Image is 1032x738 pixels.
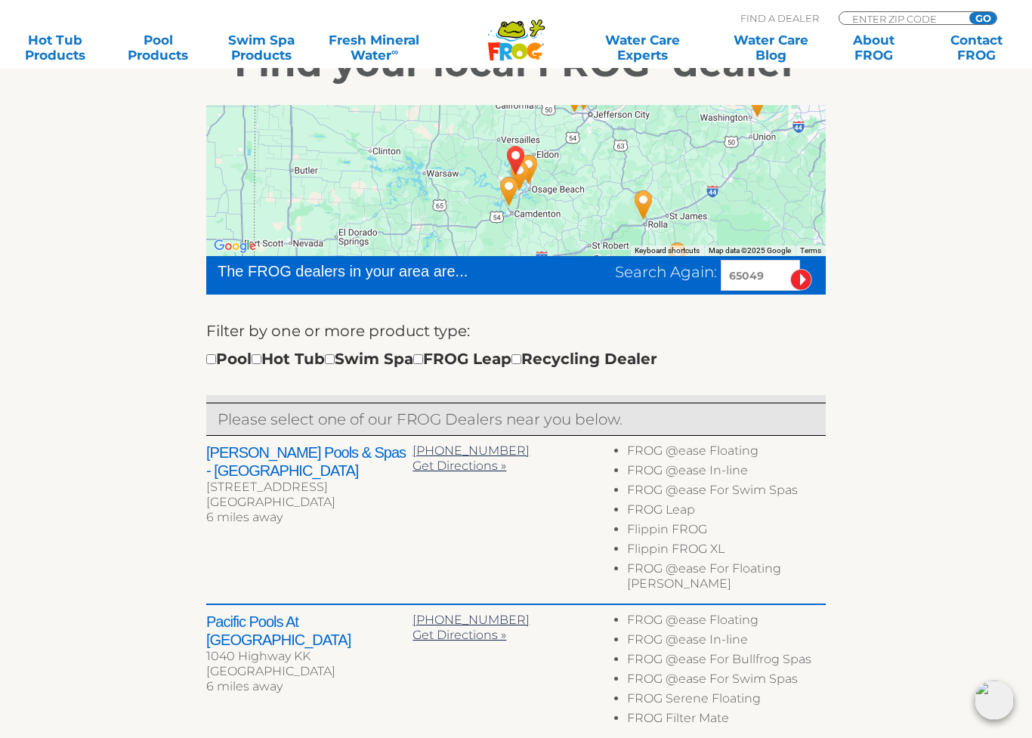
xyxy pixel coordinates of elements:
a: Water CareExperts [577,32,707,63]
button: Keyboard shortcuts [635,245,700,256]
li: FROG @ease For Swim Spas [627,672,826,691]
input: Submit [790,269,812,291]
a: [PHONE_NUMBER] [412,613,530,627]
a: AboutFROG [834,32,914,63]
li: FROG @ease For Swim Spas [627,483,826,502]
div: Hometown Pool & Spa - 74 miles away. [654,230,701,283]
li: FROG Leap [627,502,826,522]
div: 1040 Highway KK [206,649,412,664]
a: PoolProducts [118,32,198,63]
li: Flippin FROG XL [627,542,826,561]
sup: ∞ [391,46,398,57]
li: FROG @ease In-line [627,632,826,652]
li: FROG @ease Floating [627,613,826,632]
li: FROG @ease Floating [627,443,826,463]
label: Filter by one or more product type: [206,319,470,343]
li: FROG Serene Floating [627,691,826,711]
img: Google [210,236,260,256]
input: Zip Code Form [851,12,953,25]
span: Search Again: [615,263,717,281]
li: FROG Filter Mate [627,711,826,730]
div: FOUR SEASONS, MO 65049 [493,134,539,187]
li: FROG @ease For Floating [PERSON_NAME] [627,561,826,596]
a: Hot TubProducts [15,32,95,63]
div: [GEOGRAPHIC_DATA] [206,664,412,679]
h2: [PERSON_NAME] Pools & Spas - [GEOGRAPHIC_DATA] [206,443,412,480]
a: Terms (opens in new tab) [800,246,821,255]
h2: Pacific Pools At [GEOGRAPHIC_DATA] [206,613,412,649]
img: openIcon [975,681,1014,720]
li: FROG @ease For Bullfrog Spas [627,652,826,672]
a: [PHONE_NUMBER] [412,443,530,458]
div: Missouri Furniture - Camdenton - 13 miles away. [486,165,533,218]
a: Water CareBlog [731,32,811,63]
div: Vaughan Pools & Spas - Rolla - 53 miles away. [620,178,667,231]
a: Open this area in Google Maps (opens a new window) [210,236,260,256]
p: Please select one of our FROG Dealers near you below. [218,407,814,431]
a: ContactFROG [937,32,1017,63]
a: Get Directions » [412,628,506,642]
p: Find A Dealer [740,11,819,25]
li: Flippin FROG [627,522,826,542]
span: Map data ©2025 Google [709,246,791,255]
span: 6 miles away [206,510,283,524]
div: [STREET_ADDRESS] [206,480,412,495]
input: GO [969,12,996,24]
div: The FROG dealers in your area are... [218,260,522,283]
span: 6 miles away [206,679,283,693]
div: Pool Hot Tub Swim Spa FROG Leap Recycling Dealer [206,347,657,371]
a: Fresh MineralWater∞ [324,32,425,63]
div: [GEOGRAPHIC_DATA] [206,495,412,510]
a: Swim SpaProducts [221,32,301,63]
li: FROG @ease In-line [627,463,826,483]
a: Get Directions » [412,459,506,473]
